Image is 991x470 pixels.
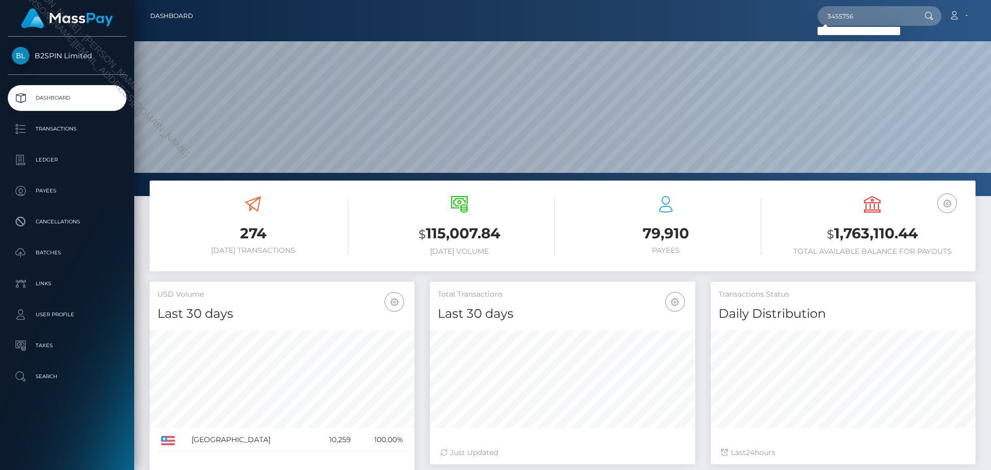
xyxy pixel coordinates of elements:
img: MassPay Logo [21,8,113,28]
a: Ledger [8,147,126,173]
span: B2SPIN Limited [8,51,126,60]
td: [GEOGRAPHIC_DATA] [188,428,313,452]
h3: 1,763,110.44 [777,223,968,245]
h6: Payees [570,246,761,255]
span: 24 [746,448,755,457]
h3: 115,007.84 [364,223,555,245]
h5: Total Transactions [438,289,687,300]
td: 100.00% [355,428,407,452]
a: Transactions [8,116,126,142]
a: User Profile [8,302,126,328]
h5: USD Volume [157,289,407,300]
a: Dashboard [150,5,193,27]
a: Dashboard [8,85,126,111]
h4: Last 30 days [157,305,407,323]
h4: Daily Distribution [718,305,968,323]
td: 10,259 [313,428,355,452]
small: $ [827,227,834,241]
a: Search [8,364,126,390]
a: Links [8,271,126,297]
a: Taxes [8,333,126,359]
a: Cancellations [8,209,126,235]
h3: 274 [157,223,348,244]
img: US.png [161,436,175,445]
input: Search... [818,6,915,26]
a: Payees [8,178,126,204]
p: Batches [12,245,122,261]
a: Batches [8,240,126,266]
p: Payees [12,183,122,199]
h5: Transactions Status [718,289,968,300]
h3: 79,910 [570,223,761,244]
div: Just Updated [440,447,684,458]
p: Search [12,369,122,384]
div: Last hours [721,447,965,458]
img: B2SPIN Limited [12,47,29,64]
h6: [DATE] Transactions [157,246,348,255]
small: $ [419,227,426,241]
p: User Profile [12,307,122,322]
p: Ledger [12,152,122,168]
p: Taxes [12,338,122,353]
h4: Last 30 days [438,305,687,323]
p: Transactions [12,121,122,137]
p: Links [12,276,122,291]
p: Dashboard [12,90,122,106]
h6: [DATE] Volume [364,247,555,256]
p: Cancellations [12,214,122,230]
h6: Total Available Balance for Payouts [777,247,968,256]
